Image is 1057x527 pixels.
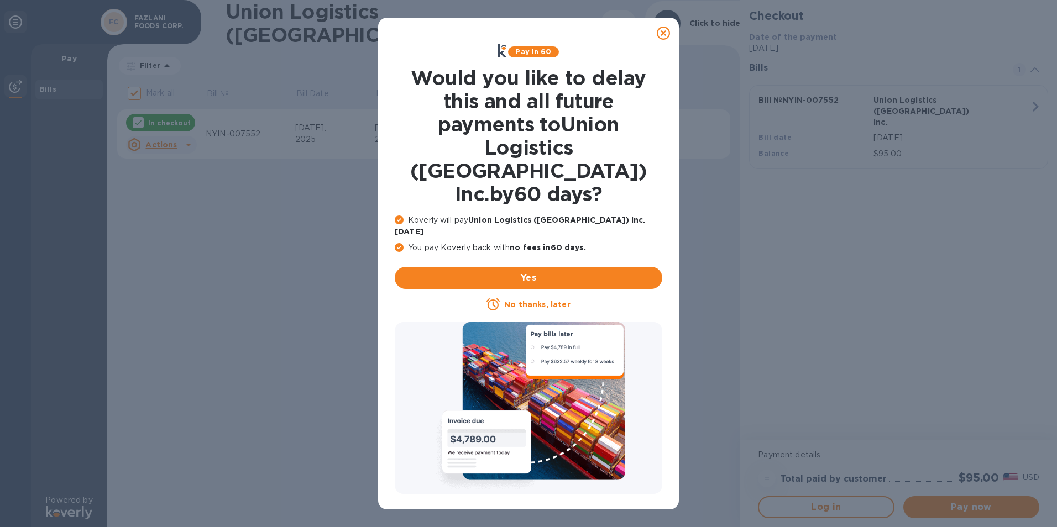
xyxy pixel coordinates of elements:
[510,243,585,252] b: no fees in 60 days .
[515,48,551,56] b: Pay in 60
[395,242,662,254] p: You pay Koverly back with
[395,215,645,236] b: Union Logistics ([GEOGRAPHIC_DATA]) Inc. [DATE]
[395,66,662,205] h1: Would you like to delay this and all future payments to Union Logistics ([GEOGRAPHIC_DATA]) Inc. ...
[504,300,570,309] u: No thanks, later
[395,214,662,238] p: Koverly will pay
[404,271,653,284] span: Yes
[395,267,662,289] button: Yes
